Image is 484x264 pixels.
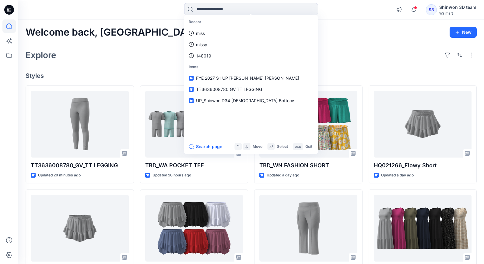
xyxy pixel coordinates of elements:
h4: Styles [26,72,477,79]
div: Shinwon 3D team [439,4,476,11]
p: Quit [305,144,312,150]
a: TT3636008780_GV_TT LEGGING [185,84,317,95]
a: TBD_TERRY_WA HANDKERCHIEF SKORT [145,195,243,262]
p: TBD_WA POCKET TEE [145,161,243,170]
a: FYE 2027 S1 UP [PERSON_NAME] [PERSON_NAME] [185,72,317,84]
div: Walmart [439,11,476,16]
span: TT3636008780_GV_TT LEGGING [196,87,262,92]
a: TBD_WN Handkerchief Skort [31,195,129,262]
p: Move [253,144,262,150]
p: TBD_WN FASHION SHORT [259,161,357,170]
p: Select [277,144,288,150]
a: UP_Shinwon D34 [DEMOGRAPHIC_DATA] Bottoms [185,95,317,106]
p: Updated 20 hours ago [153,172,191,179]
a: miss [185,28,317,39]
p: Recent [185,16,317,28]
h2: Explore [26,50,56,60]
a: HQ021266_Flowy Short [374,91,472,158]
p: Updated a day ago [381,172,414,179]
p: Updated a day ago [267,172,299,179]
p: esc [295,144,301,150]
span: FYE 2027 S1 UP [PERSON_NAME] [PERSON_NAME] [196,75,299,81]
div: S3 [426,4,437,15]
a: TT1736016311_POST ADM_TT SS SLVLS TIERED KNIT DRESS [374,195,472,262]
a: TS1736016052_GV_TS KICK AND FLARE PANT [259,195,357,262]
p: Updated 20 minutes ago [38,172,81,179]
p: 148019 [196,53,211,59]
a: missy [185,39,317,50]
p: TT3636008780_GV_TT LEGGING [31,161,129,170]
h2: Welcome back, [GEOGRAPHIC_DATA] [26,27,202,38]
p: missy [196,41,207,48]
span: UP_Shinwon D34 [DEMOGRAPHIC_DATA] Bottoms [196,98,295,103]
p: miss [196,30,205,36]
button: Search page [189,143,222,150]
button: New [450,27,477,38]
p: HQ021266_Flowy Short [374,161,472,170]
a: 148019 [185,50,317,61]
p: Items [185,61,317,73]
a: TT3636008780_GV_TT LEGGING [31,91,129,158]
a: TBD_WA POCKET TEE [145,91,243,158]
